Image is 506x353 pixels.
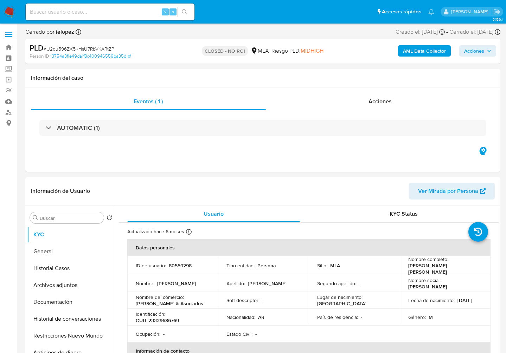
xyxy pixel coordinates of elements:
[27,294,115,310] button: Documentación
[226,280,245,287] p: Apellido :
[382,8,421,15] span: Accesos rápidos
[317,294,363,300] p: Lugar de nacimiento :
[204,210,224,218] span: Usuario
[317,300,366,307] p: [GEOGRAPHIC_DATA]
[408,314,426,320] p: Género :
[226,331,252,337] p: Estado Civil :
[369,97,392,105] span: Acciones
[408,256,448,262] p: Nombre completo :
[464,45,484,57] span: Acciones
[317,262,327,269] p: Sitio :
[226,262,255,269] p: Tipo entidad :
[44,45,114,52] span: # U2qu596ZX5KHsU7RbVKARtZP
[33,215,38,221] button: Buscar
[40,215,101,221] input: Buscar
[127,239,491,256] th: Datos personales
[31,188,90,195] h1: Información de Usuario
[163,331,165,337] p: -
[226,297,260,303] p: Soft descriptor :
[451,8,491,15] p: jessica.fukman@mercadolibre.com
[359,280,360,287] p: -
[27,327,115,344] button: Restricciones Nuevo Mundo
[27,277,115,294] button: Archivos adjuntos
[317,314,358,320] p: País de residencia :
[251,47,269,55] div: MLA
[136,331,160,337] p: Ocupación :
[258,314,264,320] p: AR
[169,262,192,269] p: 80559298
[408,297,455,303] p: Fecha de nacimiento :
[408,262,479,275] p: [PERSON_NAME] [PERSON_NAME]
[418,183,478,200] span: Ver Mirada por Persona
[27,310,115,327] button: Historial de conversaciones
[27,243,115,260] button: General
[136,280,154,287] p: Nombre :
[39,120,486,136] div: AUTOMATIC (1)
[177,7,192,17] button: search-icon
[25,28,74,36] span: Cerrado por
[459,45,496,57] button: Acciones
[134,97,163,105] span: Eventos ( 1 )
[257,262,276,269] p: Persona
[172,8,174,15] span: s
[248,280,287,287] p: [PERSON_NAME]
[55,28,74,36] b: ielopez
[136,294,184,300] p: Nombre del comercio :
[202,46,248,56] p: CLOSED - NO ROI
[107,215,112,223] button: Volver al orden por defecto
[317,280,356,287] p: Segundo apellido :
[408,277,441,283] p: Nombre social :
[493,8,501,15] a: Salir
[408,283,447,290] p: [PERSON_NAME]
[57,124,100,132] h3: AUTOMATIC (1)
[136,311,165,317] p: Identificación :
[157,280,196,287] p: [PERSON_NAME]
[403,45,446,57] b: AML Data Collector
[361,314,362,320] p: -
[330,262,340,269] p: MLA
[457,297,472,303] p: [DATE]
[271,47,324,55] span: Riesgo PLD:
[446,28,448,36] span: -
[136,262,166,269] p: ID de usuario :
[27,226,115,243] button: KYC
[27,260,115,277] button: Historial Casos
[30,53,49,59] b: Person ID
[449,28,500,36] div: Cerrado el: [DATE]
[398,45,451,57] button: AML Data Collector
[409,183,495,200] button: Ver Mirada por Persona
[301,47,324,55] span: MIDHIGH
[26,7,194,17] input: Buscar usuario o caso...
[31,74,495,81] h1: Información del caso
[50,53,131,59] a: 13754a3f1e49da1f8c400946559ba35d
[262,297,264,303] p: -
[255,331,257,337] p: -
[127,228,184,235] p: Actualizado hace 6 meses
[30,42,44,53] b: PLD
[162,8,168,15] span: ⌥
[428,9,434,15] a: Notificaciones
[396,28,445,36] div: Creado el: [DATE]
[136,300,203,307] p: [PERSON_NAME] & Asociados
[390,210,418,218] span: KYC Status
[429,314,433,320] p: M
[226,314,255,320] p: Nacionalidad :
[136,317,179,323] p: CUIT 23339686769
